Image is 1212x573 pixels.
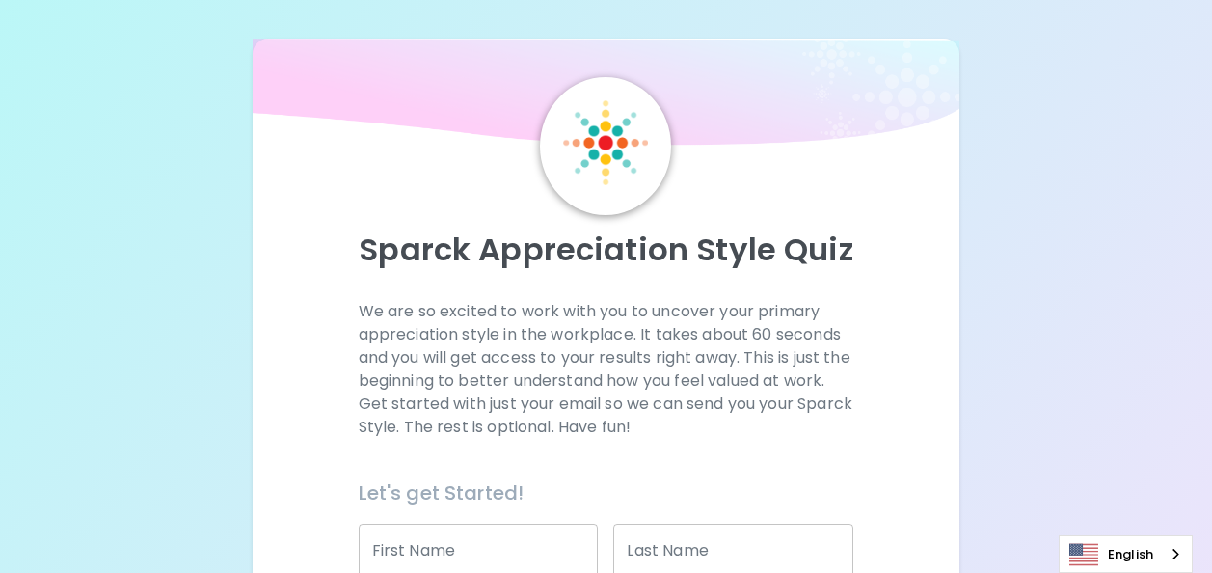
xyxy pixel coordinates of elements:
aside: Language selected: English [1059,535,1193,573]
img: Sparck Logo [563,100,648,185]
p: We are so excited to work with you to uncover your primary appreciation style in the workplace. I... [359,300,854,439]
h6: Let's get Started! [359,477,854,508]
a: English [1060,536,1192,572]
img: wave [253,39,959,154]
p: Sparck Appreciation Style Quiz [276,231,936,269]
div: Language [1059,535,1193,573]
